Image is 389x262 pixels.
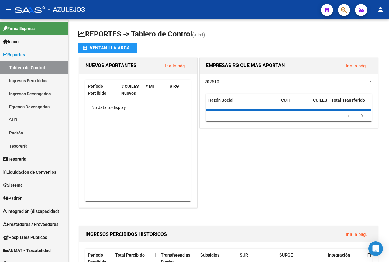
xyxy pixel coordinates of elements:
div: Ventanilla ARCA [83,43,132,53]
button: Ir a la pág. [341,60,372,71]
div: Open Intercom Messenger [368,241,383,256]
span: Hospitales Públicos [3,234,47,241]
span: Integración (discapacidad) [3,208,59,215]
button: Ir a la pág. [341,229,372,240]
datatable-header-cell: # RG [167,80,192,100]
span: Total Transferido [331,98,365,103]
a: Ir a la pág. [346,232,367,237]
button: Ventanilla ARCA [78,43,137,53]
h1: REPORTES -> Tablero de Control [78,29,379,40]
span: SURGE [279,253,293,257]
span: Tesorería [3,156,26,162]
span: Firma Express [3,25,35,32]
span: SUR [240,253,248,257]
span: Total Percibido [115,253,145,257]
span: | [155,253,156,257]
span: CUIT [281,98,291,103]
datatable-header-cell: CUIT [279,94,311,114]
span: # RG [170,84,179,89]
span: Sistema [3,182,23,189]
span: ANMAT - Trazabilidad [3,247,51,254]
a: Ir a la pág. [346,63,367,69]
span: 202510 [205,79,219,84]
span: INGRESOS PERCIBIDOS HISTORICOS [85,231,167,237]
a: go to next page [356,113,368,120]
div: No data to display [85,100,191,115]
datatable-header-cell: Razón Social [206,94,279,114]
mat-icon: menu [5,6,12,13]
span: # MT [146,84,155,89]
span: Liquidación de Convenios [3,169,56,175]
datatable-header-cell: Total Transferido [329,94,371,114]
datatable-header-cell: # MT [143,80,167,100]
span: Prestadores / Proveedores [3,221,58,228]
mat-icon: person [377,6,384,13]
span: (alt+t) [192,32,205,38]
datatable-header-cell: Período Percibido [85,80,119,100]
span: Razón Social [208,98,234,103]
span: EMPRESAS RG QUE MAS APORTAN [206,63,285,68]
button: Ir a la pág. [160,60,191,71]
span: CUILES [313,98,327,103]
span: Padrón [3,195,22,202]
span: Integración [328,253,350,257]
span: NUEVOS APORTANTES [85,63,136,68]
a: Ir a la pág. [165,63,186,69]
span: Subsidios [200,253,219,257]
span: # CUILES Nuevos [121,84,139,96]
a: go to previous page [343,113,354,120]
span: Período Percibido [88,84,106,96]
span: Inicio [3,38,19,45]
span: Reportes [3,51,25,58]
span: - AZULEJOS [48,3,85,16]
datatable-header-cell: CUILES [311,94,329,114]
datatable-header-cell: # CUILES Nuevos [119,80,143,100]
